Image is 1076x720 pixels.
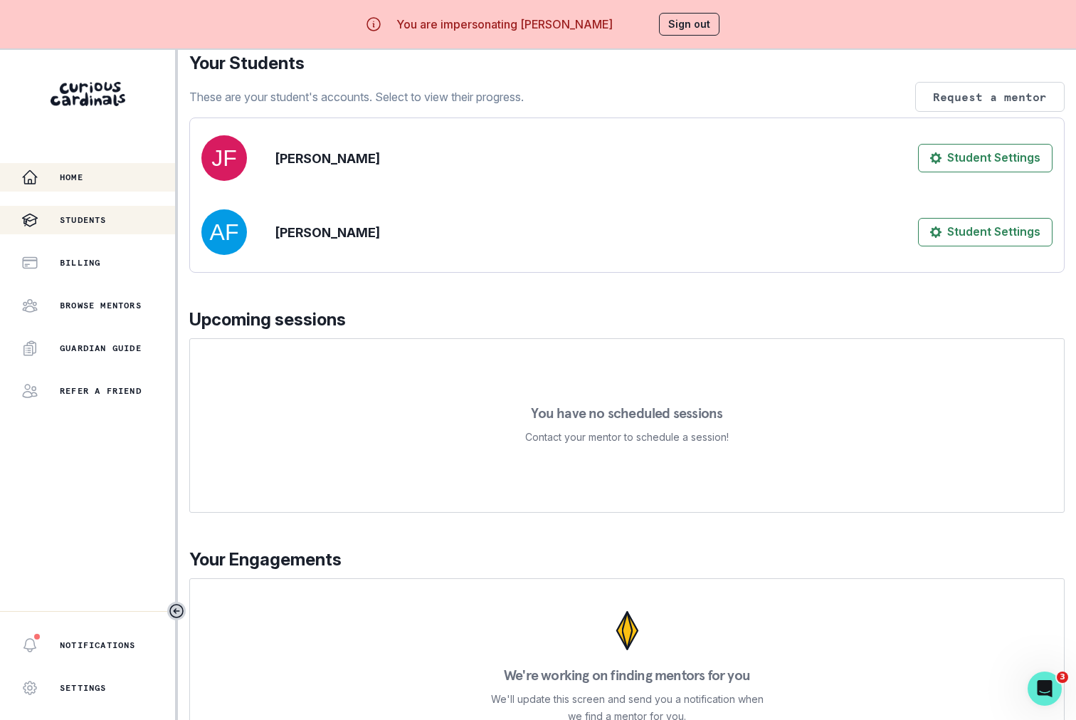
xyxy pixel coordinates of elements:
[531,406,722,420] p: You have no scheduled sessions
[60,385,142,397] p: Refer a friend
[60,214,107,226] p: Students
[275,223,380,242] p: [PERSON_NAME]
[60,343,142,354] p: Guardian Guide
[659,13,719,36] button: Sign out
[51,82,125,106] img: Curious Cardinals Logo
[1057,672,1068,683] span: 3
[189,307,1065,333] p: Upcoming sessions
[1028,672,1062,706] iframe: Intercom live chat
[60,682,107,694] p: Settings
[60,257,100,268] p: Billing
[918,218,1053,246] button: Student Settings
[189,51,1065,76] p: Your Students
[167,602,186,620] button: Toggle sidebar
[396,16,613,33] p: You are impersonating [PERSON_NAME]
[504,668,750,682] p: We're working on finding mentors for you
[275,149,380,168] p: [PERSON_NAME]
[915,82,1065,112] button: Request a mentor
[201,135,247,181] img: svg
[189,547,1065,573] p: Your Engagements
[525,429,729,446] p: Contact your mentor to schedule a session!
[60,172,83,183] p: Home
[60,300,142,311] p: Browse Mentors
[189,88,524,105] p: These are your student's accounts. Select to view their progress.
[918,144,1053,172] button: Student Settings
[201,209,247,255] img: svg
[60,640,136,651] p: Notifications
